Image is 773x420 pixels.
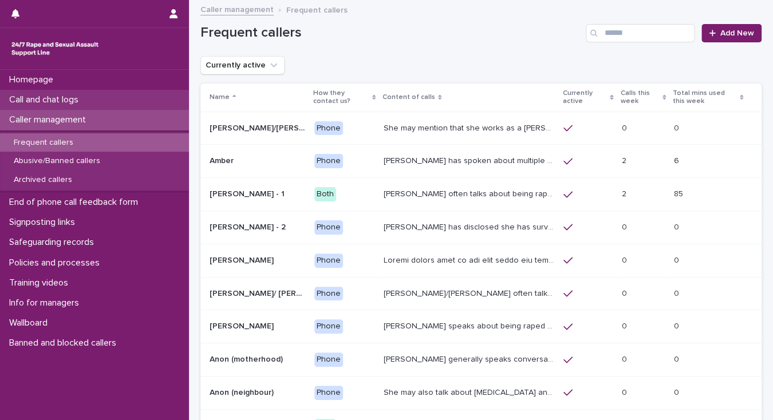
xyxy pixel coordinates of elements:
[200,178,762,211] tr: [PERSON_NAME] - 1[PERSON_NAME] - 1 Both[PERSON_NAME] often talks about being raped a night before...
[314,187,336,201] div: Both
[9,37,101,60] img: rhQMoQhaT3yELyF149Cw
[674,220,681,232] p: 0
[200,145,762,178] tr: AmberAmber Phone[PERSON_NAME] has spoken about multiple experiences of [MEDICAL_DATA]. [PERSON_NA...
[622,287,629,299] p: 0
[674,287,681,299] p: 0
[384,220,557,232] p: Amy has disclosed she has survived two rapes, one in the UK and the other in Australia in 2013. S...
[210,386,276,398] p: Anon (neighbour)
[5,318,57,328] p: Wallboard
[674,352,681,364] p: 0
[622,154,629,166] p: 2
[210,220,288,232] p: [PERSON_NAME] - 2
[200,2,274,15] a: Caller management
[5,217,84,228] p: Signposting links
[313,87,369,108] p: How they contact us?
[210,187,287,199] p: [PERSON_NAME] - 1
[673,87,737,108] p: Total mins used this week
[210,287,307,299] p: [PERSON_NAME]/ [PERSON_NAME]
[5,197,147,208] p: End of phone call feedback form
[384,386,557,398] p: She may also talk about child sexual abuse and about currently being physically disabled. She has...
[674,154,681,166] p: 6
[5,74,62,85] p: Homepage
[5,278,77,288] p: Training videos
[622,319,629,331] p: 0
[5,156,109,166] p: Abusive/Banned callers
[286,3,348,15] p: Frequent callers
[314,386,343,400] div: Phone
[384,154,557,166] p: Amber has spoken about multiple experiences of sexual abuse. Amber told us she is now 18 (as of 0...
[5,138,82,148] p: Frequent callers
[210,91,230,104] p: Name
[5,237,103,248] p: Safeguarding records
[314,319,343,334] div: Phone
[5,298,88,308] p: Info for managers
[200,376,762,409] tr: Anon (neighbour)Anon (neighbour) PhoneShe may also talk about [MEDICAL_DATA] and about currently ...
[5,257,109,268] p: Policies and processes
[314,121,343,136] div: Phone
[314,154,343,168] div: Phone
[674,386,681,398] p: 0
[200,56,285,74] button: Currently active
[701,24,762,42] a: Add New
[586,24,695,42] input: Search
[384,287,557,299] p: Anna/Emma often talks about being raped at gunpoint at the age of 13/14 by her ex-partner, aged 1...
[384,187,557,199] p: Amy often talks about being raped a night before or 2 weeks ago or a month ago. She also makes re...
[674,187,685,199] p: 85
[200,244,762,277] tr: [PERSON_NAME][PERSON_NAME] PhoneLoremi dolors amet co adi elit seddo eiu tempor in u labor et dol...
[314,352,343,367] div: Phone
[5,94,88,105] p: Call and chat logs
[210,253,276,266] p: [PERSON_NAME]
[562,87,607,108] p: Currently active
[384,319,557,331] p: Caller speaks about being raped and abused by the police and her ex-husband of 20 years. She has ...
[384,253,557,266] p: Andrew shared that he has been raped and beaten by a group of men in or near his home twice withi...
[622,253,629,266] p: 0
[314,287,343,301] div: Phone
[314,220,343,235] div: Phone
[622,121,629,133] p: 0
[674,121,681,133] p: 0
[622,352,629,364] p: 0
[210,154,236,166] p: Amber
[210,121,307,133] p: Abbie/Emily (Anon/'I don't know'/'I can't remember')
[622,220,629,232] p: 0
[384,121,557,133] p: She may mention that she works as a Nanny, looking after two children. Abbie / Emily has let us k...
[200,310,762,343] tr: [PERSON_NAME][PERSON_NAME] Phone[PERSON_NAME] speaks about being raped and abused by the police a...
[5,338,125,348] p: Banned and blocked callers
[314,253,343,268] div: Phone
[200,343,762,377] tr: Anon (motherhood)Anon (motherhood) Phone[PERSON_NAME] generally speaks conversationally about man...
[382,91,435,104] p: Content of calls
[720,29,754,37] span: Add New
[674,319,681,331] p: 0
[5,175,81,185] p: Archived callers
[384,352,557,364] p: Caller generally speaks conversationally about many different things in her life and rarely speak...
[621,87,660,108] p: Calls this week
[674,253,681,266] p: 0
[200,211,762,244] tr: [PERSON_NAME] - 2[PERSON_NAME] - 2 Phone[PERSON_NAME] has disclosed she has survived two rapes, o...
[200,25,581,41] h1: Frequent callers
[210,319,276,331] p: [PERSON_NAME]
[200,112,762,145] tr: [PERSON_NAME]/[PERSON_NAME] (Anon/'I don't know'/'I can't remember')[PERSON_NAME]/[PERSON_NAME] (...
[622,386,629,398] p: 0
[210,352,285,364] p: Anon (motherhood)
[200,277,762,310] tr: [PERSON_NAME]/ [PERSON_NAME][PERSON_NAME]/ [PERSON_NAME] Phone[PERSON_NAME]/[PERSON_NAME] often t...
[5,114,95,125] p: Caller management
[622,187,629,199] p: 2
